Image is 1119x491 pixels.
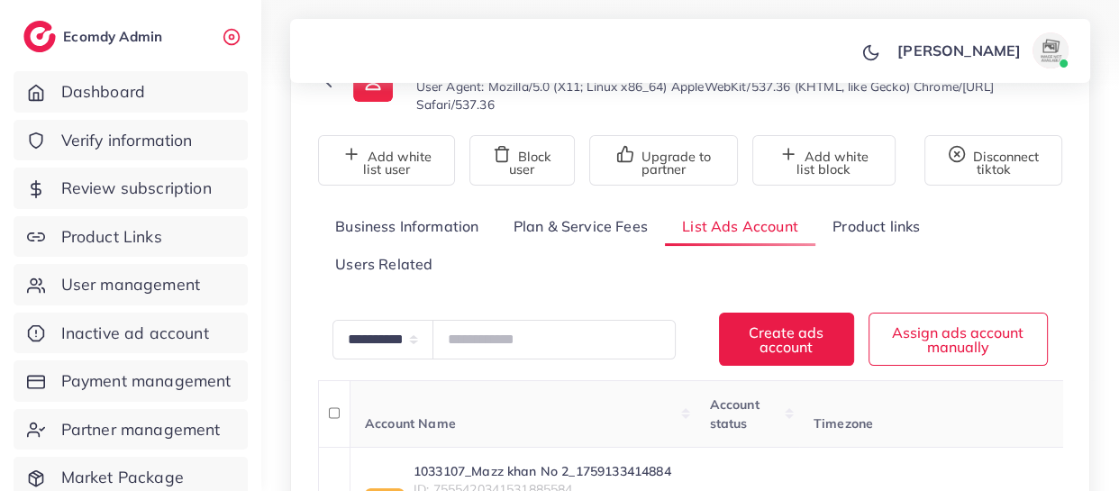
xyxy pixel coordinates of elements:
[589,135,738,186] button: Upgrade to partner
[14,313,248,354] a: Inactive ad account
[61,129,193,152] span: Verify information
[61,322,209,345] span: Inactive ad account
[318,246,450,285] a: Users Related
[887,32,1076,68] a: [PERSON_NAME]avatar
[14,71,248,113] a: Dashboard
[1033,32,1069,68] img: avatar
[61,273,200,296] span: User management
[14,360,248,402] a: Payment management
[14,264,248,305] a: User management
[815,207,937,246] a: Product links
[414,462,681,480] a: 1033107_Mazz khan No 2_1759133414884
[23,21,167,52] a: logoEcomdy Admin
[318,207,496,246] a: Business Information
[61,225,162,249] span: Product Links
[14,120,248,161] a: Verify information
[924,135,1062,186] button: Disconnect tiktok
[318,135,455,186] button: Add white list user
[61,418,221,441] span: Partner management
[869,313,1048,366] button: Assign ads account manually
[710,396,760,431] span: Account status
[61,177,212,200] span: Review subscription
[23,21,56,52] img: logo
[63,28,167,45] h2: Ecomdy Admin
[496,207,665,246] a: Plan & Service Fees
[61,369,232,393] span: Payment management
[719,313,854,366] button: Create ads account
[814,415,873,432] span: Timezone
[61,466,184,489] span: Market Package
[752,135,896,186] button: Add white list block
[897,40,1021,61] p: [PERSON_NAME]
[14,216,248,258] a: Product Links
[14,409,248,450] a: Partner management
[416,77,1062,114] small: User Agent: Mozilla/5.0 (X11; Linux x86_64) AppleWebKit/537.36 (KHTML, like Gecko) Chrome/[URL] S...
[365,415,456,432] span: Account Name
[469,135,575,186] button: Block user
[665,207,815,246] a: List Ads Account
[14,168,248,209] a: Review subscription
[61,80,145,104] span: Dashboard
